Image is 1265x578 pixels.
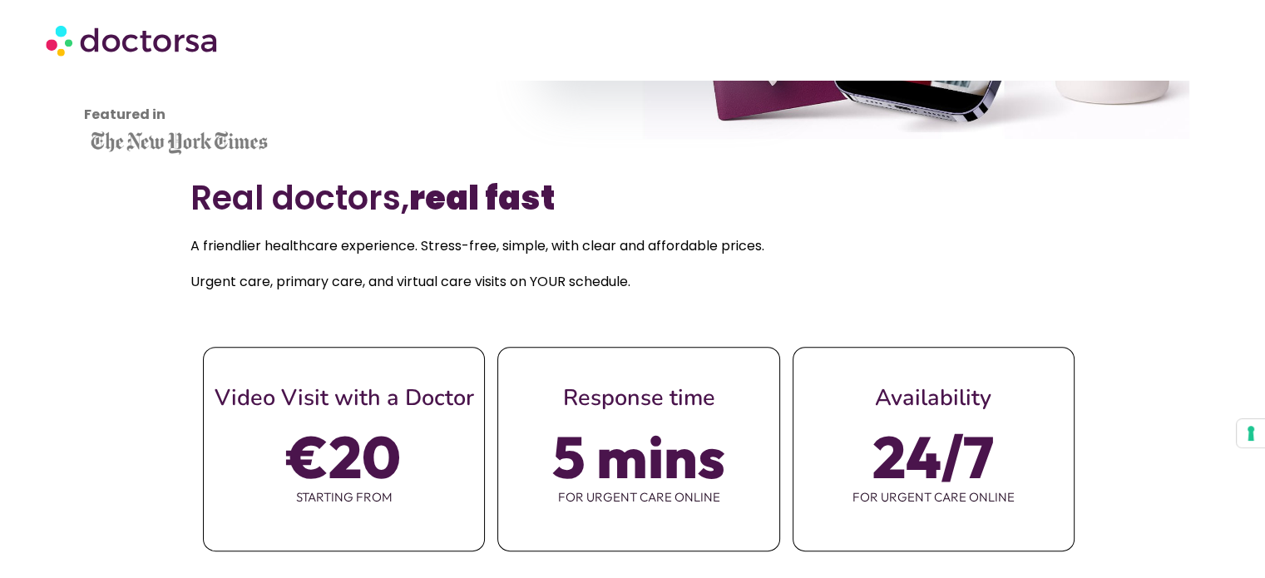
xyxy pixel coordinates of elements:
span: Availability [875,383,991,413]
span: Response time [562,383,714,413]
span: 24/7 [872,433,994,480]
b: real fast [409,175,555,221]
span: €20 [287,433,401,480]
span: for urgent care online [498,480,778,515]
span: starting from [204,480,484,515]
span: Video Visit with a Doctor [215,383,474,413]
p: Urgent care, primary care, and virtual care visits on YOUR schedule. [190,270,1075,294]
h2: Real doctors, [190,178,1075,218]
button: Your consent preferences for tracking technologies [1237,419,1265,447]
strong: Featured in [84,105,166,124]
p: A friendlier healthcare experience. Stress-free, simple, with clear and affordable prices. [190,235,1075,258]
span: 5 mins [552,433,725,480]
span: for urgent care online [793,480,1074,515]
